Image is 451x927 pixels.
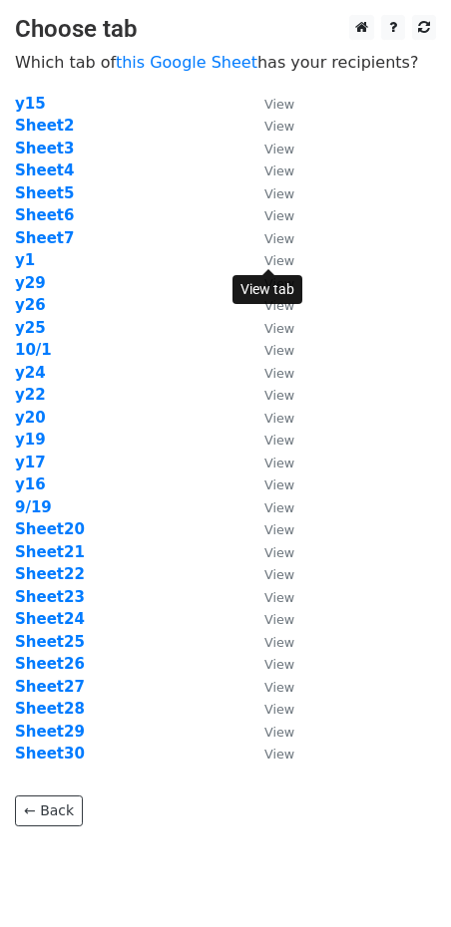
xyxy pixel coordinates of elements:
[15,386,46,404] a: y22
[244,184,294,202] a: View
[15,161,74,179] strong: Sheet4
[264,702,294,717] small: View
[15,229,74,247] strong: Sheet7
[15,745,85,763] a: Sheet30
[244,520,294,538] a: View
[244,588,294,606] a: View
[15,140,74,157] a: Sheet3
[244,364,294,382] a: View
[264,411,294,426] small: View
[15,95,46,113] a: y15
[244,251,294,269] a: View
[264,142,294,156] small: View
[264,253,294,268] small: View
[264,321,294,336] small: View
[15,206,74,224] a: Sheet6
[244,723,294,741] a: View
[264,567,294,582] small: View
[15,475,46,493] a: y16
[244,409,294,427] a: View
[15,341,52,359] strong: 10/1
[15,723,85,741] a: Sheet29
[15,409,46,427] strong: y20
[264,590,294,605] small: View
[15,795,83,826] a: ← Back
[15,454,46,471] a: y17
[244,498,294,516] a: View
[264,388,294,403] small: View
[264,186,294,201] small: View
[244,610,294,628] a: View
[264,208,294,223] small: View
[15,520,85,538] a: Sheet20
[232,275,302,304] div: View tab
[244,700,294,718] a: View
[264,500,294,515] small: View
[15,431,46,449] a: y19
[264,680,294,695] small: View
[264,725,294,740] small: View
[264,477,294,492] small: View
[244,633,294,651] a: View
[15,655,85,673] a: Sheet26
[15,633,85,651] a: Sheet25
[244,229,294,247] a: View
[116,53,257,72] a: this Google Sheet
[15,296,46,314] a: y26
[264,545,294,560] small: View
[244,454,294,471] a: View
[244,543,294,561] a: View
[244,117,294,135] a: View
[15,117,74,135] a: Sheet2
[244,206,294,224] a: View
[15,700,85,718] a: Sheet28
[244,565,294,583] a: View
[244,655,294,673] a: View
[244,431,294,449] a: View
[15,610,85,628] a: Sheet24
[244,319,294,337] a: View
[264,635,294,650] small: View
[15,588,85,606] a: Sheet23
[264,231,294,246] small: View
[15,15,436,44] h3: Choose tab
[244,386,294,404] a: View
[244,95,294,113] a: View
[351,831,451,927] iframe: Chat Widget
[15,543,85,561] a: Sheet21
[15,274,46,292] a: y29
[15,251,35,269] strong: y1
[15,498,52,516] a: 9/19
[244,745,294,763] a: View
[244,678,294,696] a: View
[244,475,294,493] a: View
[264,456,294,470] small: View
[264,343,294,358] small: View
[264,747,294,762] small: View
[264,163,294,178] small: View
[15,565,85,583] a: Sheet22
[15,184,74,202] strong: Sheet5
[15,678,85,696] a: Sheet27
[244,161,294,179] a: View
